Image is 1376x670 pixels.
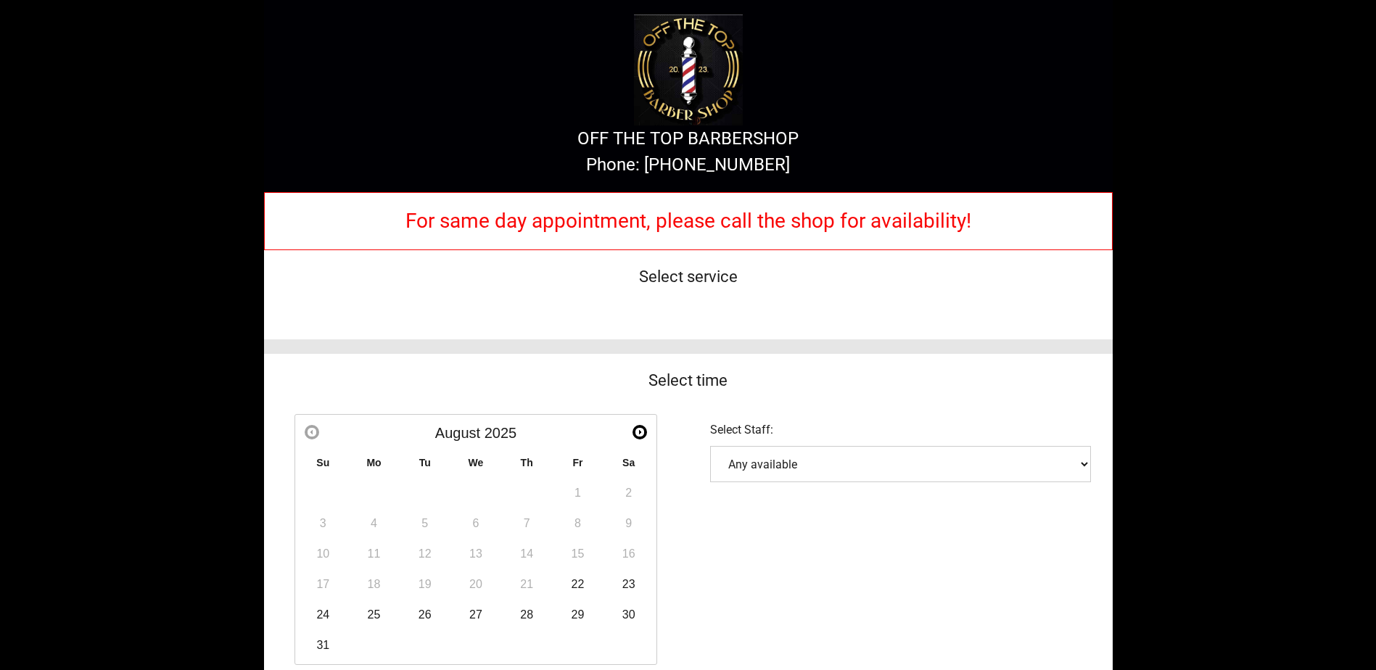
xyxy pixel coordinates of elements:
[622,457,635,468] span: Saturday
[366,457,381,468] span: Monday
[614,570,643,599] a: 23
[411,600,440,629] a: 26
[521,457,533,468] span: Thursday
[572,457,582,468] span: Friday
[264,250,1113,303] div: Select service
[563,600,592,629] a: 29
[512,600,541,629] a: 28
[614,600,643,629] a: 30
[469,457,484,468] span: Wednesday
[308,631,337,660] a: 31
[435,425,480,441] span: August
[461,600,490,629] a: 27
[316,457,329,468] span: Sunday
[563,570,592,599] a: 22
[279,125,1098,152] div: OFF THE TOP BARBERSHOP
[279,152,1098,178] div: Phone: [PHONE_NUMBER]
[419,457,431,468] span: Tuesday
[633,425,647,439] a: Next
[308,600,337,629] a: 24
[264,192,1113,250] div: For same day appointment, please call the shop for availability!
[264,354,1113,407] div: Select time
[710,423,773,437] span: Select Staff:
[360,600,389,629] a: 25
[634,426,646,438] span: Next
[485,425,517,441] span: 2025
[634,15,743,125] img: Business logo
